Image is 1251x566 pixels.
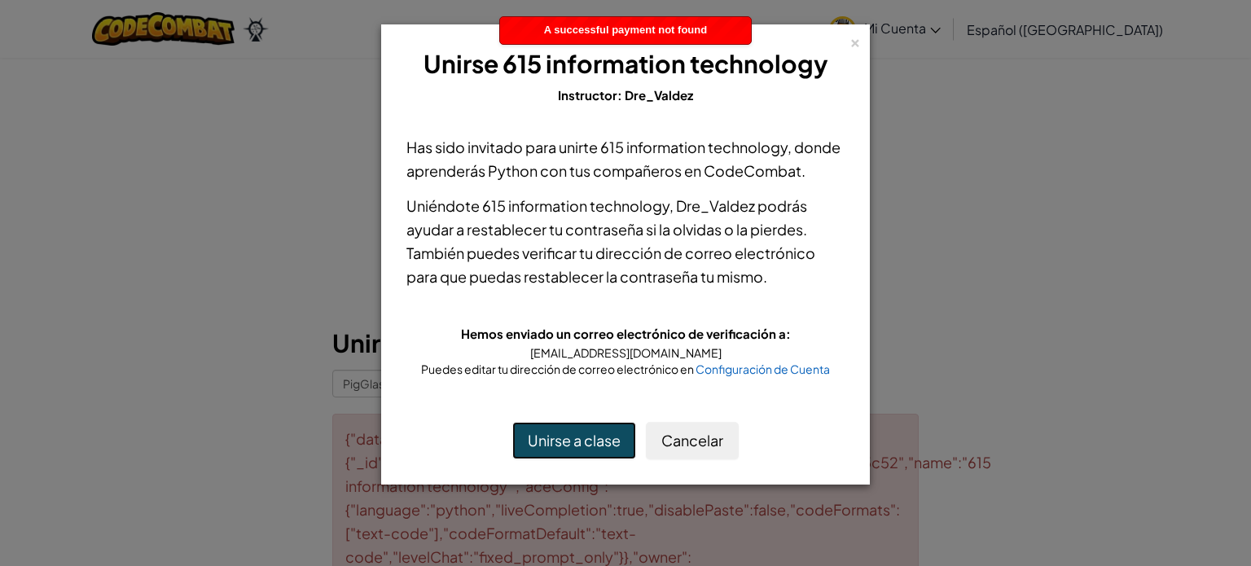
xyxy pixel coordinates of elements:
[421,362,696,376] span: Puedes editar tu dirección de correo electrónico en
[482,196,669,215] span: 615 information technology
[406,344,845,361] div: [EMAIL_ADDRESS][DOMAIN_NAME]
[646,422,739,459] button: Cancelar
[544,24,707,36] span: A successful payment not found
[696,362,830,376] a: Configuración de Cuenta
[512,422,636,459] button: Unirse a clase
[406,138,600,156] span: Has sido invitado para unirte
[538,161,805,180] span: con tus compañeros en CodeCombat.
[461,326,791,341] span: Hemos enviado un correo electrónico de verificación a:
[488,161,538,180] span: Python
[424,48,498,79] span: Unirse
[406,196,482,215] span: Uniéndote
[849,32,861,49] div: ×
[558,87,625,103] span: Instructor:
[676,196,755,215] span: Dre_Valdez
[625,87,693,103] span: Dre_Valdez
[669,196,676,215] span: ,
[503,48,828,79] span: 615 information technology
[600,138,788,156] span: 615 information technology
